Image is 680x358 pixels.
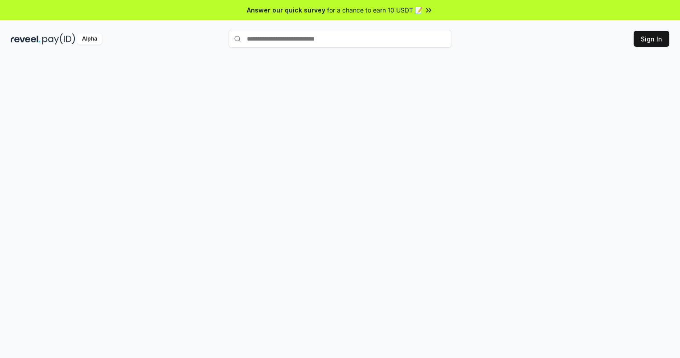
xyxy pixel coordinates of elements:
span: Answer our quick survey [247,5,325,15]
img: reveel_dark [11,33,41,45]
img: pay_id [42,33,75,45]
span: for a chance to earn 10 USDT 📝 [327,5,422,15]
button: Sign In [634,31,669,47]
div: Alpha [77,33,102,45]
